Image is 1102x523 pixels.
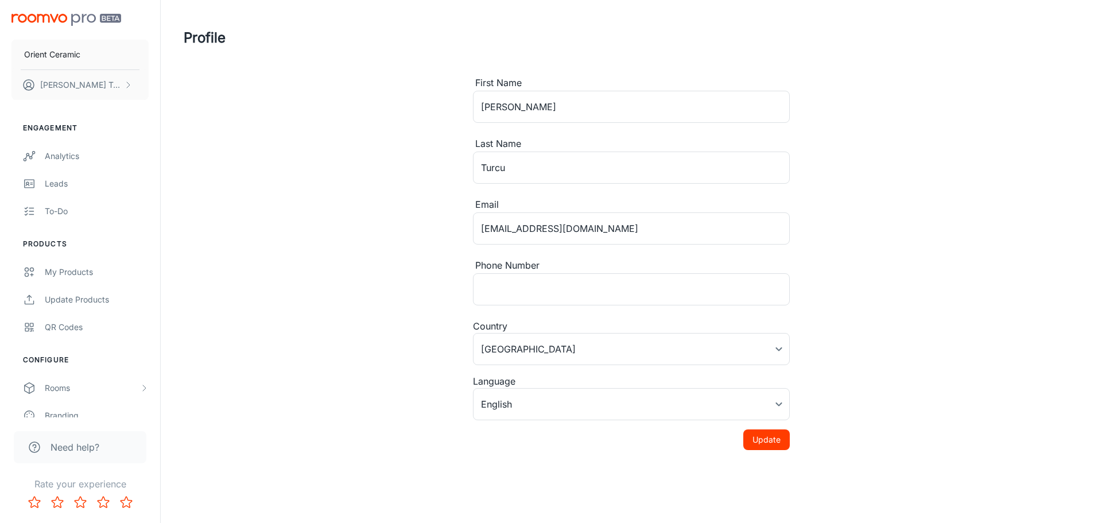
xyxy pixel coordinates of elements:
div: Country [473,319,790,333]
div: To-do [45,205,149,218]
button: Rate 3 star [69,491,92,514]
div: Email [473,197,790,212]
p: Orient Ceramic [24,48,80,61]
div: First Name [473,76,790,91]
div: QR Codes [45,321,149,334]
div: Last Name [473,137,790,152]
div: [GEOGRAPHIC_DATA] [473,333,790,365]
button: Update [743,429,790,450]
span: Need help? [51,440,99,454]
div: English [473,388,790,420]
button: Orient Ceramic [11,40,149,69]
div: Branding [45,409,149,422]
button: Rate 5 star [115,491,138,514]
p: Rate your experience [9,477,151,491]
p: [PERSON_NAME] Turcu [40,79,121,91]
div: Update Products [45,293,149,306]
button: [PERSON_NAME] Turcu [11,70,149,100]
div: Rooms [45,382,139,394]
div: Leads [45,177,149,190]
div: My Products [45,266,149,278]
div: Language [473,374,790,388]
button: Rate 1 star [23,491,46,514]
button: Rate 2 star [46,491,69,514]
img: Roomvo PRO Beta [11,14,121,26]
h1: Profile [184,28,226,48]
div: Analytics [45,150,149,162]
div: Phone Number [473,258,790,273]
button: Rate 4 star [92,491,115,514]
